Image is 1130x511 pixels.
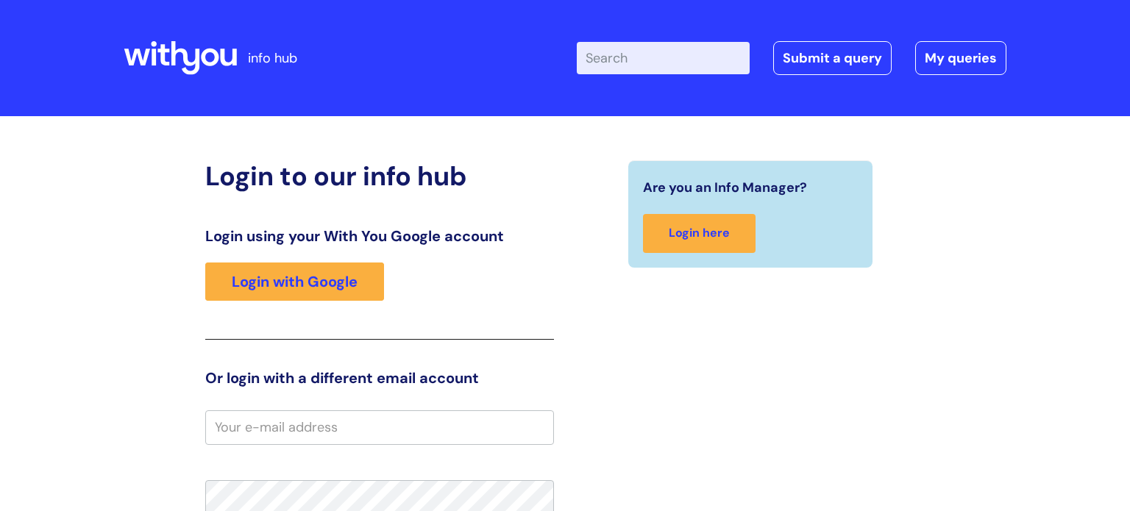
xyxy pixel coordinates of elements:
span: Are you an Info Manager? [643,176,807,199]
a: Login with Google [205,262,384,301]
h3: Login using your With You Google account [205,227,554,245]
p: info hub [248,46,297,70]
input: Search [577,42,750,74]
h3: Or login with a different email account [205,369,554,387]
a: Submit a query [773,41,892,75]
h2: Login to our info hub [205,160,554,192]
input: Your e-mail address [205,410,554,444]
a: My queries [915,41,1006,75]
a: Login here [643,214,756,253]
